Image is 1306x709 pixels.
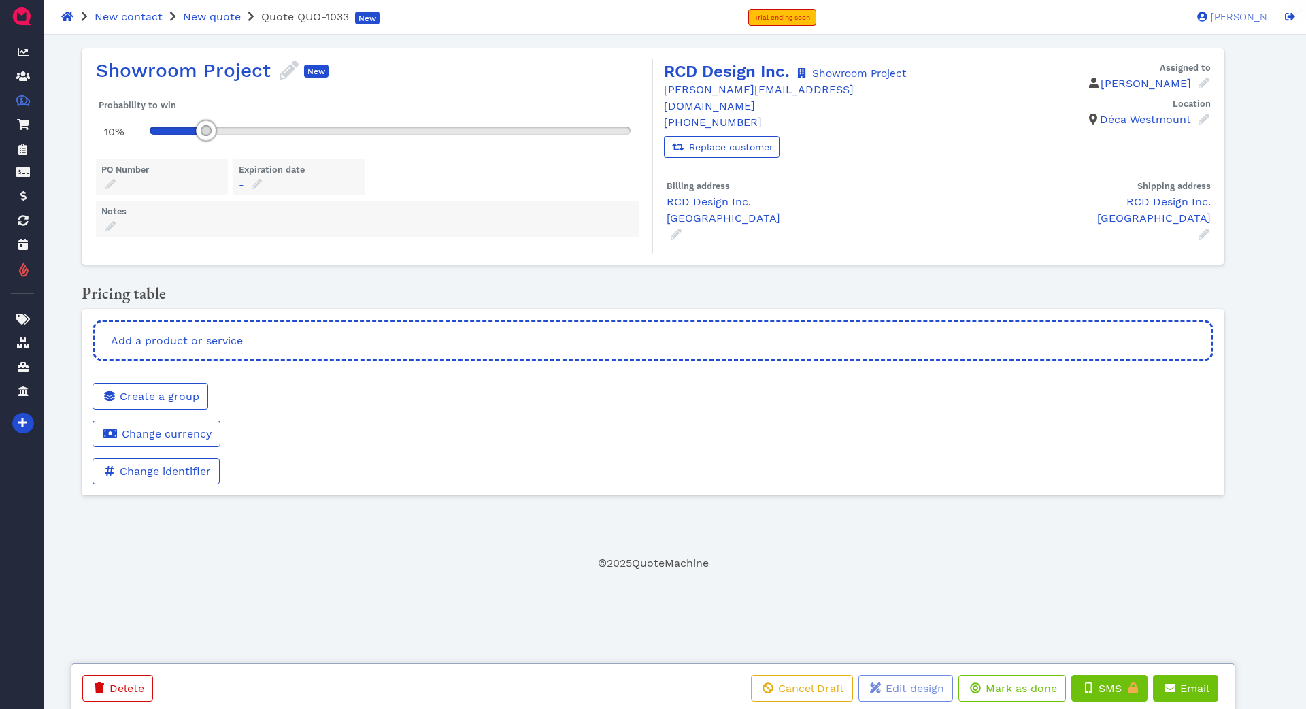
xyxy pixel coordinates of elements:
[239,179,264,191] a: -
[18,261,30,278] img: lightspeed_flame_logo.png
[1190,10,1275,22] a: [PERSON_NAME]
[1101,77,1211,90] a: [PERSON_NAME]
[120,427,212,440] span: Change currency
[1096,682,1122,695] span: SMS
[687,142,773,152] span: Replace customer
[664,116,762,129] a: [PHONE_NUMBER]
[667,181,730,191] span: Billing address
[1071,675,1148,702] button: SMS
[82,282,166,303] span: Pricing table
[1137,181,1211,191] span: Shipping address
[1160,63,1211,73] span: Assigned to
[664,136,780,158] a: Replace customer
[261,10,349,23] span: Quote QUO-1033
[358,14,376,22] span: New
[95,10,163,23] a: New contact
[82,675,153,702] button: Delete
[1100,113,1211,126] a: Déca Westmount
[183,10,241,23] a: New quote
[118,390,199,403] span: Create a group
[949,194,1211,210] div: RCD Design Inc.
[93,421,220,447] a: Change currency
[984,682,1057,695] span: Mark as done
[1207,12,1275,22] span: [PERSON_NAME]
[1173,99,1211,109] span: Location
[949,194,1211,241] a: RCD Design Inc.[GEOGRAPHIC_DATA]
[664,83,854,112] a: [PERSON_NAME][EMAIL_ADDRESS][DOMAIN_NAME]
[109,334,243,347] span: Add a product or service
[118,465,211,478] span: Change identifier
[667,194,939,210] div: RCD Design Inc.
[949,210,1211,227] p: [GEOGRAPHIC_DATA]
[748,9,816,26] a: Trial ending soon
[664,62,790,81] a: RCD Design Inc.
[1153,675,1218,702] button: Email
[71,555,1235,572] footer: © 2025 QuoteMachine
[96,59,299,82] a: Showroom Project
[958,675,1066,702] button: Mark as done
[776,682,844,695] span: Cancel Draft
[667,210,939,227] p: [GEOGRAPHIC_DATA]
[751,675,853,702] button: Cancel Draft
[884,682,944,695] span: Edit design
[239,165,305,175] span: Expiration date
[667,194,939,241] a: RCD Design Inc.[GEOGRAPHIC_DATA]
[99,100,176,110] span: Probability to win
[93,458,220,484] a: Change identifier
[104,125,124,138] span: 10%
[107,682,144,695] span: Delete
[1178,682,1209,695] span: Email
[100,327,252,354] a: Add a product or service
[101,206,127,216] span: Notes
[93,383,208,410] button: Create a group
[11,5,33,27] img: QuoteM_icon_flat.png
[20,97,24,103] tspan: $
[795,67,906,80] a: Showroom Project
[1260,663,1292,695] iframe: Intercom live chat
[101,165,149,175] span: PO Number
[307,67,325,76] span: New
[754,14,810,21] span: Trial ending soon
[858,675,953,702] button: Edit design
